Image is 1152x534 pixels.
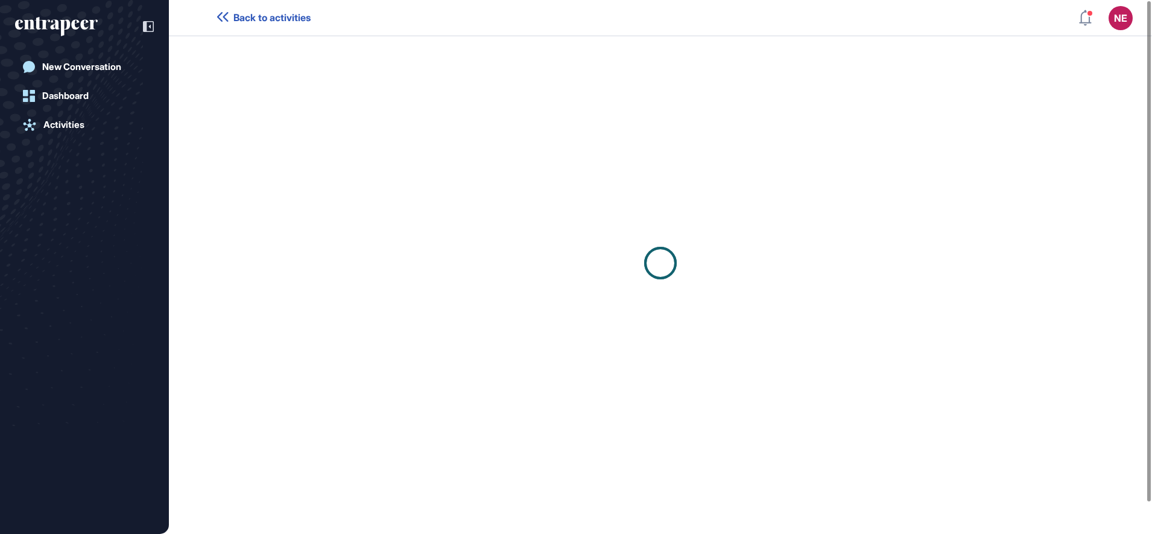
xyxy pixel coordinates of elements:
[42,62,121,72] div: New Conversation
[15,17,98,36] div: entrapeer-logo
[15,84,154,108] a: Dashboard
[43,119,84,130] div: Activities
[1109,6,1133,30] button: NE
[217,12,311,24] a: Back to activities
[15,55,154,79] a: New Conversation
[42,91,89,101] div: Dashboard
[233,12,311,24] span: Back to activities
[15,113,154,137] a: Activities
